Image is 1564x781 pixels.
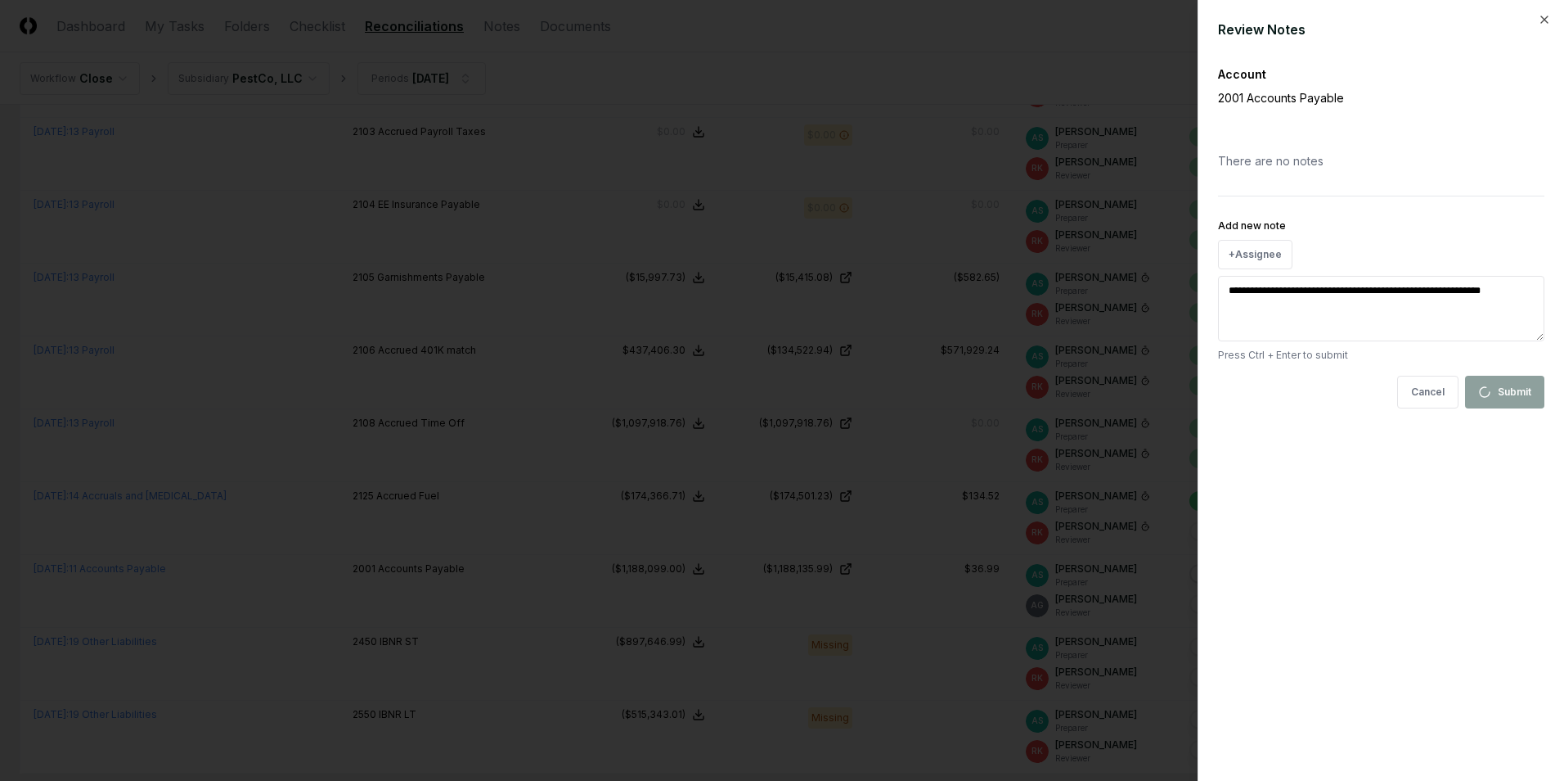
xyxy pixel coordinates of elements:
button: +Assignee [1218,240,1292,269]
div: There are no notes [1218,139,1544,183]
label: Add new note [1218,219,1286,232]
div: Account [1218,65,1544,83]
p: 2001 Accounts Payable [1218,89,1488,106]
button: Cancel [1397,376,1458,409]
div: Review Notes [1218,20,1544,39]
p: Press Ctrl + Enter to submit [1218,348,1544,363]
